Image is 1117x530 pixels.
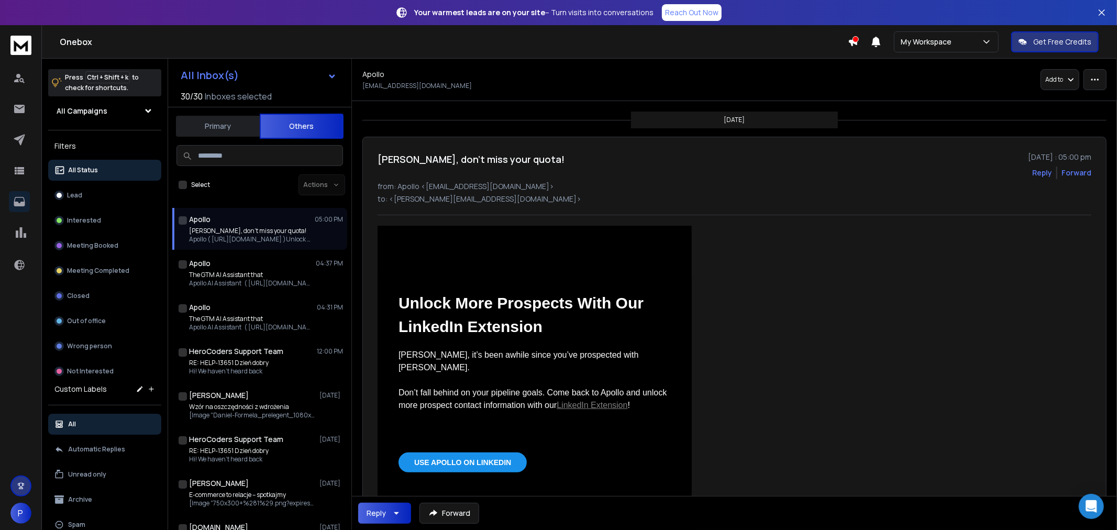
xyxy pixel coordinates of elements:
[1011,31,1099,52] button: Get Free Credits
[399,349,671,374] p: [PERSON_NAME], it’s been awhile since you’ve prospected with [PERSON_NAME].
[181,90,203,103] span: 30 / 30
[68,420,76,428] p: All
[367,508,386,518] div: Reply
[60,36,848,48] h1: Onebox
[319,391,343,400] p: [DATE]
[48,414,161,435] button: All
[189,478,249,489] h1: [PERSON_NAME]
[189,323,315,332] p: Apollo AI Assistant ( [URL][DOMAIN_NAME] )
[48,235,161,256] button: Meeting Booked
[1079,494,1104,519] div: Open Intercom Messenger
[48,210,161,231] button: Interested
[48,311,161,332] button: Out of office
[358,503,411,524] button: Reply
[260,114,344,139] button: Others
[68,470,106,479] p: Unread only
[399,387,671,412] p: Don’t fall behind on your pipeline goals. Come back to Apollo and unlock more prospect contact in...
[189,271,315,279] p: The GTM AI Assistant that
[662,4,722,21] a: Reach Out Now
[399,294,648,335] span: Unlock More Prospects With Our LinkedIn Extension
[1028,152,1091,162] p: [DATE] : 05:00 pm
[65,72,139,93] p: Press to check for shortcuts.
[10,503,31,524] button: P
[189,447,269,455] p: RE: HELP-13651 Dzień dobry
[901,37,956,47] p: My Workspace
[414,7,654,18] p: – Turn visits into conversations
[189,367,269,376] p: Hi! We haven’t heard back
[378,152,565,167] h1: [PERSON_NAME], don't miss your quota!
[189,302,211,313] h1: Apollo
[48,285,161,306] button: Closed
[189,359,269,367] p: RE: HELP-13651 Dzień dobry
[189,214,211,225] h1: Apollo
[54,384,107,394] h3: Custom Labels
[414,458,511,467] strong: USE APOLLO ON LINKEDIN
[378,194,1091,204] p: to: <[PERSON_NAME][EMAIL_ADDRESS][DOMAIN_NAME]>
[317,303,343,312] p: 04:31 PM
[189,227,315,235] p: [PERSON_NAME], don't miss your quota!
[48,489,161,510] button: Archive
[67,216,101,225] p: Interested
[205,90,272,103] h3: Inboxes selected
[189,455,269,463] p: Hi! We haven’t heard back
[48,139,161,153] h3: Filters
[419,503,479,524] button: Forward
[48,160,161,181] button: All Status
[378,181,1091,192] p: from: Apollo <[EMAIL_ADDRESS][DOMAIN_NAME]>
[189,491,315,499] p: E-commerce to relacje – spotkajmy
[316,259,343,268] p: 04:37 PM
[362,69,384,80] h1: Apollo
[189,403,315,411] p: Wzór na oszczędności z wdrożenia
[67,317,106,325] p: Out of office
[68,445,125,454] p: Automatic Replies
[10,36,31,55] img: logo
[172,65,345,86] button: All Inbox(s)
[48,185,161,206] button: Lead
[315,215,343,224] p: 05:00 PM
[665,7,718,18] p: Reach Out Now
[1032,168,1052,178] button: Reply
[48,361,161,382] button: Not Interested
[67,241,118,250] p: Meeting Booked
[176,115,260,138] button: Primary
[317,347,343,356] p: 12:00 PM
[48,101,161,122] button: All Campaigns
[67,191,82,200] p: Lead
[1033,37,1091,47] p: Get Free Credits
[1061,168,1091,178] div: Forward
[85,71,130,83] span: Ctrl + Shift + k
[48,336,161,357] button: Wrong person
[67,342,112,350] p: Wrong person
[724,116,745,124] p: [DATE]
[189,434,283,445] h1: HeroCoders Support Team
[68,166,98,174] p: All Status
[189,279,315,288] p: Apollo AI Assistant ( [URL][DOMAIN_NAME] )
[189,390,249,401] h1: [PERSON_NAME]
[503,249,566,265] img: Apollo
[67,292,90,300] p: Closed
[48,260,161,281] button: Meeting Completed
[57,106,107,116] h1: All Campaigns
[48,439,161,460] button: Automatic Replies
[67,267,129,275] p: Meeting Completed
[414,7,545,17] strong: Your warmest leads are on your site
[399,456,527,468] a: USE APOLLO ON LINKEDIN
[189,499,315,507] p: [Image "750x300+%281%29.png?expires=1775078550&signature=be3a579dec3ee99e2503a3f98abd9ddadd006d92...
[181,70,239,81] h1: All Inbox(s)
[1045,75,1063,84] p: Add to
[189,346,283,357] h1: HeroCoders Support Team
[362,82,472,90] p: [EMAIL_ADDRESS][DOMAIN_NAME]
[189,411,315,419] p: [Image "Daniel-Formela_prelegent_1080x1080px_BaseWeek.png?expires=1775078550&signature=bd825ed577...
[319,435,343,444] p: [DATE]
[48,464,161,485] button: Unread only
[68,495,92,504] p: Archive
[189,315,315,323] p: The GTM AI Assistant that
[68,521,85,529] p: Spam
[557,401,627,410] a: LinkedIn Extension
[67,367,114,376] p: Not Interested
[191,181,210,189] label: Select
[319,479,343,488] p: [DATE]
